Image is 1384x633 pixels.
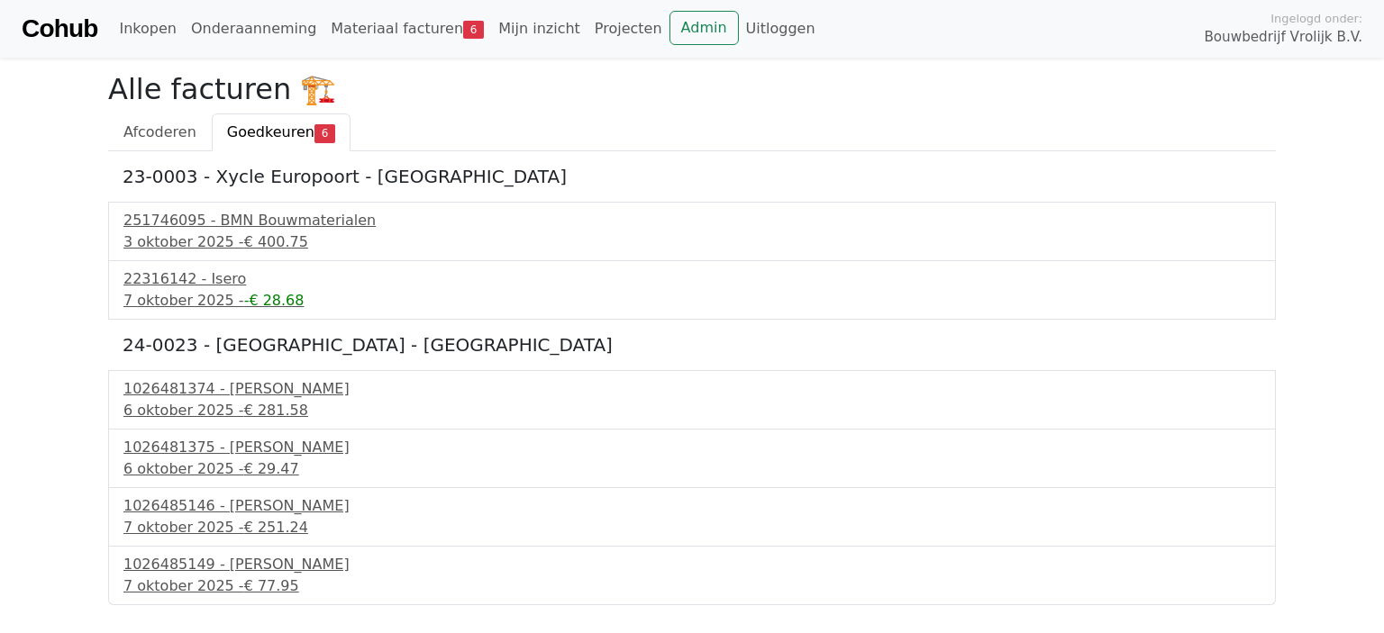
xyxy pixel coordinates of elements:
[123,400,1261,421] div: 6 oktober 2025 -
[123,290,1261,312] div: 7 oktober 2025 -
[123,166,1261,187] h5: 23-0003 - Xycle Europoort - [GEOGRAPHIC_DATA]
[244,577,299,594] span: € 77.95
[323,11,491,47] a: Materiaal facturen6
[123,495,1261,517] div: 1026485146 - [PERSON_NAME]
[314,124,335,142] span: 6
[112,11,183,47] a: Inkopen
[123,554,1261,597] a: 1026485149 - [PERSON_NAME]7 oktober 2025 -€ 77.95
[123,334,1261,356] h5: 24-0023 - [GEOGRAPHIC_DATA] - [GEOGRAPHIC_DATA]
[212,113,351,151] a: Goedkeuren6
[669,11,739,45] a: Admin
[244,233,308,250] span: € 400.75
[1270,10,1362,27] span: Ingelogd onder:
[108,113,212,151] a: Afcoderen
[587,11,669,47] a: Projecten
[123,495,1261,538] a: 1026485146 - [PERSON_NAME]7 oktober 2025 -€ 251.24
[123,437,1261,480] a: 1026481375 - [PERSON_NAME]6 oktober 2025 -€ 29.47
[123,554,1261,575] div: 1026485149 - [PERSON_NAME]
[244,402,308,419] span: € 281.58
[123,210,1261,231] div: 251746095 - BMN Bouwmaterialen
[123,231,1261,253] div: 3 oktober 2025 -
[123,268,1261,312] a: 22316142 - Isero7 oktober 2025 --€ 28.68
[123,458,1261,480] div: 6 oktober 2025 -
[22,7,97,50] a: Cohub
[227,123,314,140] span: Goedkeuren
[123,123,196,140] span: Afcoderen
[244,460,299,477] span: € 29.47
[463,21,484,39] span: 6
[123,378,1261,421] a: 1026481374 - [PERSON_NAME]6 oktober 2025 -€ 281.58
[123,378,1261,400] div: 1026481374 - [PERSON_NAME]
[123,517,1261,538] div: 7 oktober 2025 -
[123,268,1261,290] div: 22316142 - Isero
[244,519,308,536] span: € 251.24
[123,437,1261,458] div: 1026481375 - [PERSON_NAME]
[123,210,1261,253] a: 251746095 - BMN Bouwmaterialen3 oktober 2025 -€ 400.75
[244,292,305,309] span: -€ 28.68
[184,11,323,47] a: Onderaanneming
[739,11,823,47] a: Uitloggen
[1204,27,1362,48] span: Bouwbedrijf Vrolijk B.V.
[491,11,587,47] a: Mijn inzicht
[108,72,1276,106] h2: Alle facturen 🏗️
[123,575,1261,597] div: 7 oktober 2025 -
